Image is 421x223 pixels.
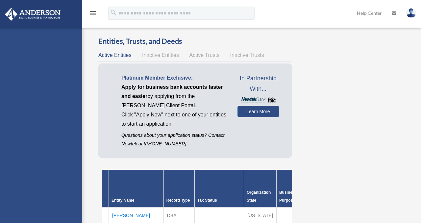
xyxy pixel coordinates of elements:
[244,170,276,207] th: Organization State
[121,83,228,110] p: by applying from the [PERSON_NAME] Client Portal.
[121,131,228,148] p: Questions about your application status? Contact Newtek at [PHONE_NUMBER]
[89,12,97,17] a: menu
[163,170,194,207] th: Record Type
[121,110,228,129] p: Click "Apply Now" next to one of your entities to start an application.
[89,9,97,17] i: menu
[406,8,416,18] img: User Pic
[276,170,314,207] th: Business Purpose
[109,170,164,207] th: Entity Name
[110,9,117,16] i: search
[194,170,244,207] th: Tax Status
[241,97,276,103] img: NewtekBankLogoSM.png
[121,73,228,83] p: Platinum Member Exclusive:
[121,84,223,99] span: Apply for business bank accounts faster and easier
[98,36,292,46] h3: Entities, Trusts, and Deeds
[237,73,279,94] span: In Partnership With...
[98,52,131,58] span: Active Entities
[189,52,220,58] span: Active Trusts
[230,52,264,58] span: Inactive Trusts
[142,52,179,58] span: Inactive Entities
[237,106,279,117] a: Learn More
[3,8,62,21] img: Anderson Advisors Platinum Portal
